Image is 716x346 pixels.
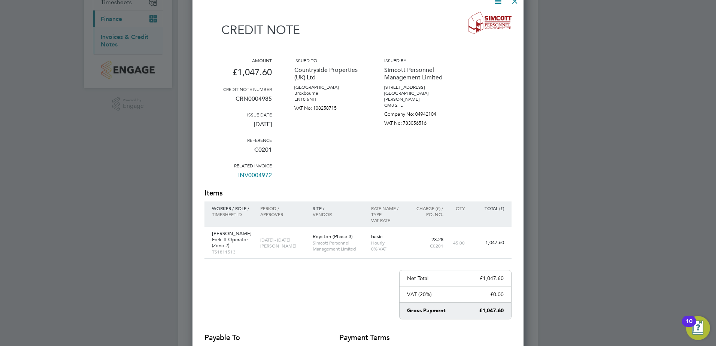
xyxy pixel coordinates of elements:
[204,86,272,92] h3: Credit note number
[260,205,305,211] p: Period /
[472,205,504,211] p: Total (£)
[384,57,452,63] h3: Issued by
[384,84,452,90] p: [STREET_ADDRESS]
[490,291,504,298] p: £0.00
[204,333,317,343] h2: Payable to
[260,237,305,243] p: [DATE] - [DATE]
[451,205,465,211] p: QTY
[204,57,272,63] h3: Amount
[451,240,465,246] p: 45.00
[313,234,364,240] p: Royston (Phase 3)
[294,84,362,90] p: [GEOGRAPHIC_DATA]
[384,117,452,126] p: VAT No: 783056516
[212,211,253,217] p: Timesheet ID
[411,211,443,217] p: Po. No.
[371,205,404,217] p: Rate name / type
[212,249,253,255] p: TS1811513
[468,12,512,34] img: simcott-logo-remittance.png
[260,243,305,249] p: [PERSON_NAME]
[204,163,272,169] h3: Related invoice
[472,240,504,246] p: 1,047.60
[384,108,452,117] p: Company No: 04942104
[411,205,443,211] p: Charge (£) /
[212,237,253,249] p: Forklift Operator (Zone 2)
[384,96,452,102] p: [PERSON_NAME]
[313,240,364,252] p: Simcott Personnel Management Limited
[371,246,404,252] p: 0% VAT
[294,63,362,84] p: Countryside Properties (UK) Ltd
[407,307,446,315] p: Gross Payment
[384,90,452,96] p: [GEOGRAPHIC_DATA]
[204,137,272,143] h3: Reference
[294,90,362,96] p: Broxbourne
[204,23,300,37] h1: Credit note
[204,118,272,137] p: [DATE]
[371,240,404,246] p: Hourly
[407,291,432,298] p: VAT (20%)
[294,102,362,111] p: VAT No: 108258715
[204,112,272,118] h3: Issue date
[411,243,443,249] p: C0201
[238,169,272,188] a: INV0004972
[371,217,404,223] p: VAT rate
[313,205,364,211] p: Site /
[260,211,305,217] p: Approver
[212,231,253,237] p: [PERSON_NAME]
[411,237,443,243] p: 23.28
[212,205,253,211] p: Worker / Role /
[339,333,407,343] h2: Payment terms
[204,143,272,163] p: C0201
[294,57,362,63] h3: Issued to
[204,92,272,112] p: CRN0004985
[479,307,504,315] p: £1,047.60
[313,211,364,217] p: Vendor
[480,275,504,282] p: £1,047.60
[686,316,710,340] button: Open Resource Center, 10 new notifications
[204,188,512,198] h2: Items
[204,63,272,86] p: £1,047.60
[407,275,428,282] p: Net Total
[686,321,692,331] div: 10
[294,96,362,102] p: EN10 6NH
[384,102,452,108] p: CM8 2TL
[371,234,404,240] p: basic
[384,63,452,84] p: Simcott Personnel Management Limited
